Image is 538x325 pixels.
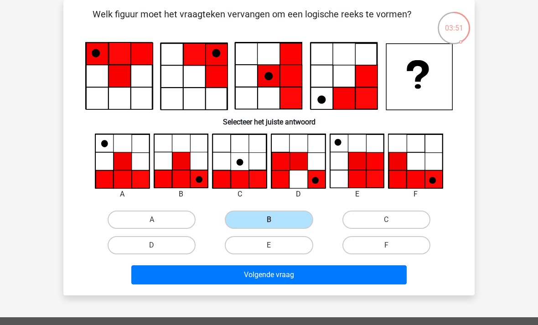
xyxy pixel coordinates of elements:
label: D [108,236,196,254]
div: C [205,189,274,200]
button: Volgende vraag [131,265,407,284]
div: A [88,189,157,200]
div: E [323,189,392,200]
div: 03:51 [437,11,471,34]
label: E [225,236,313,254]
div: F [381,189,450,200]
h6: Selecteer het juiste antwoord [78,110,460,126]
div: B [147,189,216,200]
p: Welk figuur moet het vraagteken vervangen om een logische reeks te vormen? [78,7,426,35]
div: D [264,189,333,200]
label: A [108,211,196,229]
label: F [342,236,430,254]
label: B [225,211,313,229]
label: C [342,211,430,229]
